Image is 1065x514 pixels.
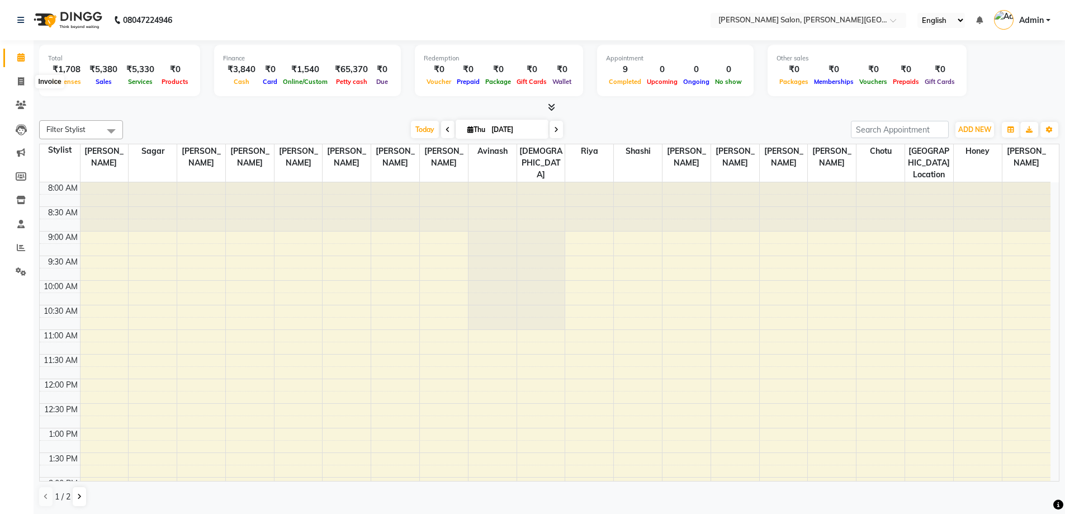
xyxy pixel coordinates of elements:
[333,78,370,86] span: Petty cash
[680,63,712,76] div: 0
[41,305,80,317] div: 10:30 AM
[1019,15,1044,26] span: Admin
[954,144,1002,158] span: Honey
[41,355,80,366] div: 11:30 AM
[129,144,177,158] span: Sagar
[46,453,80,465] div: 1:30 PM
[280,78,330,86] span: Online/Custom
[274,144,323,170] span: [PERSON_NAME]
[35,75,64,88] div: Invoice
[856,78,890,86] span: Vouchers
[465,125,488,134] span: Thu
[424,63,454,76] div: ₹0
[1002,144,1050,170] span: [PERSON_NAME]
[760,144,808,170] span: [PERSON_NAME]
[226,144,274,170] span: [PERSON_NAME]
[420,144,468,170] span: [PERSON_NAME]
[93,78,115,86] span: Sales
[680,78,712,86] span: Ongoing
[46,207,80,219] div: 8:30 AM
[514,63,550,76] div: ₹0
[42,379,80,391] div: 12:00 PM
[41,281,80,293] div: 10:00 AM
[424,54,574,63] div: Redemption
[371,144,419,170] span: [PERSON_NAME]
[46,125,86,134] span: Filter Stylist
[330,63,372,76] div: ₹65,370
[323,144,371,170] span: [PERSON_NAME]
[55,491,70,503] span: 1 / 2
[468,144,517,158] span: Avinash
[46,428,80,440] div: 1:00 PM
[517,144,565,182] span: [DEMOGRAPHIC_DATA]
[811,78,856,86] span: Memberships
[223,63,260,76] div: ₹3,840
[890,63,922,76] div: ₹0
[777,63,811,76] div: ₹0
[159,78,191,86] span: Products
[122,63,159,76] div: ₹5,330
[777,78,811,86] span: Packages
[922,63,958,76] div: ₹0
[606,78,644,86] span: Completed
[454,63,482,76] div: ₹0
[712,78,745,86] span: No show
[808,144,856,170] span: [PERSON_NAME]
[46,182,80,194] div: 8:00 AM
[372,63,392,76] div: ₹0
[890,78,922,86] span: Prepaids
[42,404,80,416] div: 12:30 PM
[777,54,958,63] div: Other sales
[922,78,958,86] span: Gift Cards
[711,144,759,170] span: [PERSON_NAME]
[373,78,391,86] span: Due
[223,54,392,63] div: Finance
[550,63,574,76] div: ₹0
[811,63,856,76] div: ₹0
[851,121,949,138] input: Search Appointment
[177,144,225,170] span: [PERSON_NAME]
[606,54,745,63] div: Appointment
[905,144,953,182] span: [GEOGRAPHIC_DATA] Location
[40,144,80,156] div: Stylist
[125,78,155,86] span: Services
[482,78,514,86] span: Package
[488,121,544,138] input: 2025-09-04
[159,63,191,76] div: ₹0
[614,144,662,158] span: Shashi
[46,256,80,268] div: 9:30 AM
[712,63,745,76] div: 0
[856,144,905,158] span: Chotu
[46,232,80,243] div: 9:00 AM
[48,63,85,76] div: ₹1,708
[411,121,439,138] span: Today
[29,4,105,36] img: logo
[280,63,330,76] div: ₹1,540
[565,144,613,158] span: Riya
[454,78,482,86] span: Prepaid
[994,10,1014,30] img: Admin
[482,63,514,76] div: ₹0
[958,125,991,134] span: ADD NEW
[955,122,994,138] button: ADD NEW
[644,63,680,76] div: 0
[260,78,280,86] span: Card
[46,478,80,489] div: 2:00 PM
[856,63,890,76] div: ₹0
[550,78,574,86] span: Wallet
[123,4,172,36] b: 08047224946
[514,78,550,86] span: Gift Cards
[231,78,252,86] span: Cash
[85,63,122,76] div: ₹5,380
[41,330,80,342] div: 11:00 AM
[644,78,680,86] span: Upcoming
[662,144,711,170] span: [PERSON_NAME]
[424,78,454,86] span: Voucher
[81,144,129,170] span: [PERSON_NAME]
[48,54,191,63] div: Total
[606,63,644,76] div: 9
[260,63,280,76] div: ₹0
